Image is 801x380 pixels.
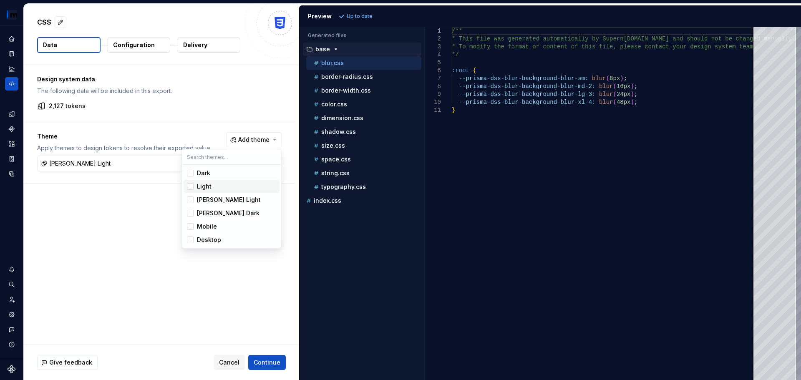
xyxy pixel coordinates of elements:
[197,182,212,191] div: Light
[197,209,259,217] div: [PERSON_NAME] Dark
[197,169,210,177] div: Dark
[197,236,221,244] div: Desktop
[197,222,217,231] div: Mobile
[182,149,281,164] input: Search themes...
[197,196,261,204] div: [PERSON_NAME] Light
[182,165,281,248] div: Search themes...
